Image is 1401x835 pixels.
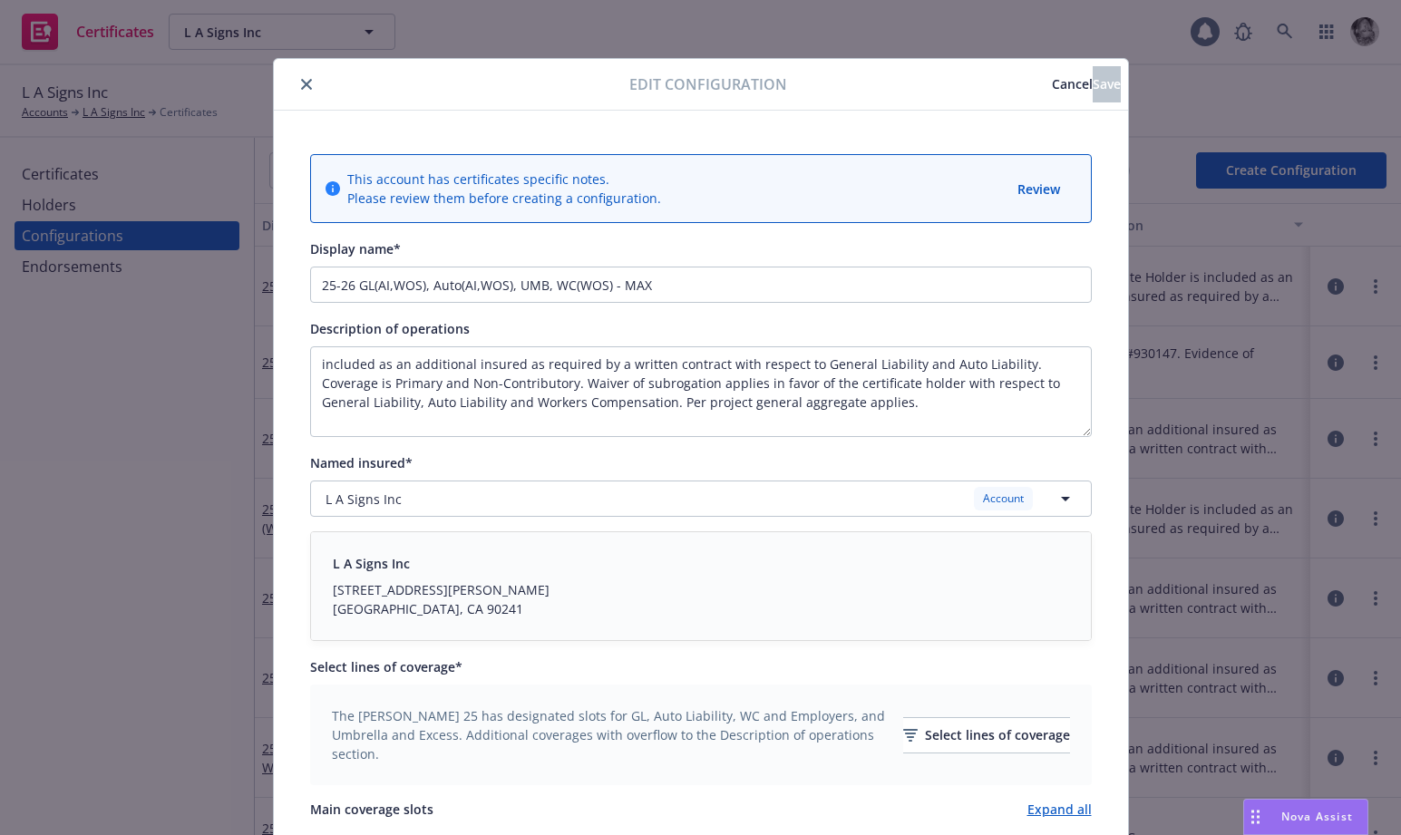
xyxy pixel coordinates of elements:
[310,481,1092,517] button: L A Signs IncAccount
[333,554,550,573] div: L A Signs Inc
[629,73,787,95] span: Edit configuration
[903,718,1070,752] div: Select lines of coverage
[1027,800,1092,819] a: Expand all
[310,346,1092,437] textarea: Input description
[326,490,402,509] span: L A Signs Inc
[1243,799,1368,835] button: Nova Assist
[1093,66,1121,102] button: Save
[310,454,413,471] span: Named insured*
[1244,800,1267,834] div: Drag to move
[310,658,462,675] span: Select lines of coverage*
[347,170,661,189] span: This account has certificates specific notes.
[296,73,317,95] button: close
[333,599,550,618] div: [GEOGRAPHIC_DATA], CA 90241
[1093,75,1121,92] span: Save
[310,800,433,819] span: Main coverage slots
[310,267,1092,303] input: Enter a display name
[903,717,1070,753] button: Select lines of coverage
[333,580,550,599] div: [STREET_ADDRESS][PERSON_NAME]
[310,320,470,337] span: Description of operations
[1052,75,1093,92] span: Cancel
[347,189,661,208] span: Please review them before creating a configuration.
[332,706,892,763] span: The [PERSON_NAME] 25 has designated slots for GL, Auto Liability, WC and Employers, and Umbrella ...
[1281,809,1353,824] span: Nova Assist
[1016,178,1062,200] button: Review
[1017,180,1060,198] span: Review
[974,487,1033,510] div: Account
[310,240,401,257] span: Display name*
[1052,66,1093,102] button: Cancel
